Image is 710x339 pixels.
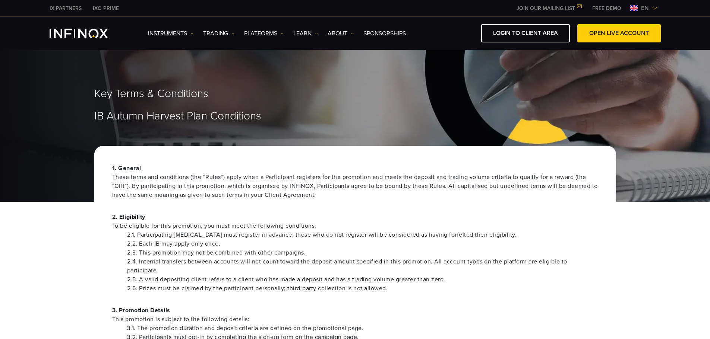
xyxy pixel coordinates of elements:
[127,324,598,333] li: 3.1. The promotion duration and deposit criteria are defined on the promotional page.
[481,24,570,42] a: LOGIN TO CLIENT AREA
[244,29,284,38] a: PLATFORMS
[148,29,194,38] a: Instruments
[127,239,598,248] li: 2.2. Each IB may apply only once.
[87,4,124,12] a: INFINOX
[127,257,598,275] li: 2.4. Internal transfers between accounts will not count toward the deposit amount specified in th...
[94,110,616,122] h1: IB Autumn Harvest Plan Conditions
[577,24,661,42] a: OPEN LIVE ACCOUNT
[328,29,354,38] a: ABOUT
[94,87,208,101] span: Key Terms & Conditions
[112,164,598,199] p: 1. General
[112,306,598,324] p: 3. Promotion Details
[112,221,598,230] span: To be eligible for this promotion, you must meet the following conditions:
[293,29,318,38] a: Learn
[587,4,627,12] a: INFINOX MENU
[127,284,598,293] li: 2.6. Prizes must be claimed by the participant personally; third-party collection is not allowed.
[127,275,598,284] li: 2.5. A valid depositing client refers to a client who has made a deposit and has a trading volume...
[112,315,598,324] span: This promotion is subject to the following details:
[112,173,598,199] span: These terms and conditions (the “Rules”) apply when a Participant registers for the promotion and...
[112,212,598,230] p: 2. Eligibility
[127,248,598,257] li: 2.3. This promotion may not be combined with other campaigns.
[638,4,652,13] span: en
[44,4,87,12] a: INFINOX
[50,29,126,38] a: INFINOX Logo
[203,29,235,38] a: TRADING
[363,29,406,38] a: SPONSORSHIPS
[127,230,598,239] li: 2.1. Participating [MEDICAL_DATA] must register in advance; those who do not register will be con...
[511,5,587,12] a: JOIN OUR MAILING LIST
